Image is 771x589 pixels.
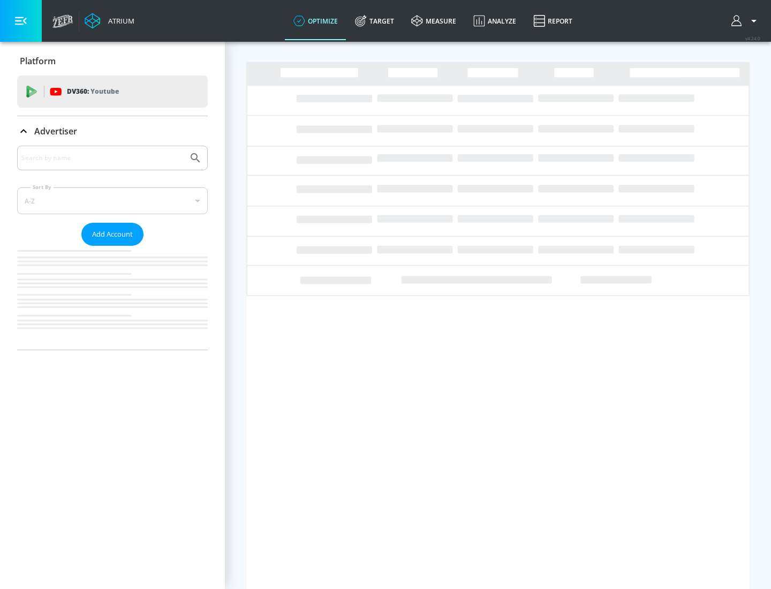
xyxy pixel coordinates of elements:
p: Advertiser [34,125,77,137]
a: Analyze [465,2,525,40]
div: Platform [17,46,208,76]
p: Youtube [90,86,119,97]
a: Report [525,2,581,40]
div: Advertiser [17,146,208,350]
a: measure [403,2,465,40]
nav: list of Advertiser [17,246,208,350]
div: Advertiser [17,116,208,146]
a: Target [346,2,403,40]
input: Search by name [21,151,184,165]
span: Add Account [92,228,133,240]
p: Platform [20,55,56,67]
span: v 4.24.0 [745,35,760,41]
div: Atrium [104,16,134,26]
a: Atrium [85,13,134,29]
p: DV360: [67,86,119,97]
label: Sort By [31,184,54,191]
button: Add Account [81,223,143,246]
a: optimize [285,2,346,40]
div: A-Z [17,187,208,214]
div: DV360: Youtube [17,75,208,108]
